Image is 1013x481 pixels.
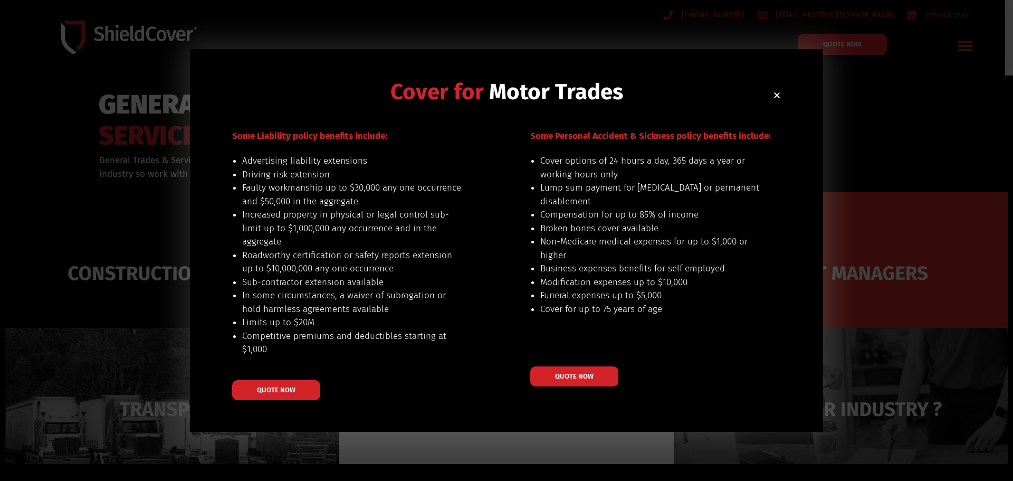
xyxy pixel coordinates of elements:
[242,276,462,289] li: Sub-contractor extension available
[530,130,771,142] span: Some Personal Accident & Sickness policy benefits include:
[540,289,760,303] li: Funeral expenses up to $5,000
[540,208,760,222] li: Compensation for up to 85% of income
[242,249,462,276] li: Roadworthy certification or safety reports extension up to $10,000,000 any one occurrence
[773,91,781,99] a: Close
[540,222,760,235] li: Broken bones cover available
[540,154,760,181] li: Cover options of 24 hours a day, 365 days a year or working hours only
[232,130,387,142] span: Some Liability policy benefits include:
[242,329,462,356] li: Competitive premiums and deductibles starting at $1,000
[242,208,462,249] li: Increased property in physical or legal control sub-limit up to $1,000,000 any occurrence and in ...
[232,380,320,400] a: QUOTE NOW
[540,181,760,208] li: Lump sum payment for [MEDICAL_DATA] or permanent disablement
[390,79,484,105] span: Cover for
[540,262,760,276] li: Business expenses benefits for self employed
[242,181,462,208] li: Faulty workmanship up to $30,000 any one occurrence and $50,000 in the aggregate
[540,303,760,316] li: Cover for up to 75 years of age
[530,366,618,386] a: QUOTE NOW
[242,168,462,182] li: Driving risk extension
[555,373,594,380] span: QUOTE NOW
[242,316,462,329] li: Limits up to $20M
[242,289,462,316] li: In some circumstances, a waiver of subrogation or hold harmless agreements available
[489,79,623,105] span: Motor Trades
[540,276,760,289] li: Modification expenses up to $10,000
[540,235,760,262] li: Non-Medicare medical expenses for up to $1,000 or higher
[242,154,462,168] li: Advertising liability extensions
[257,386,295,393] span: QUOTE NOW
